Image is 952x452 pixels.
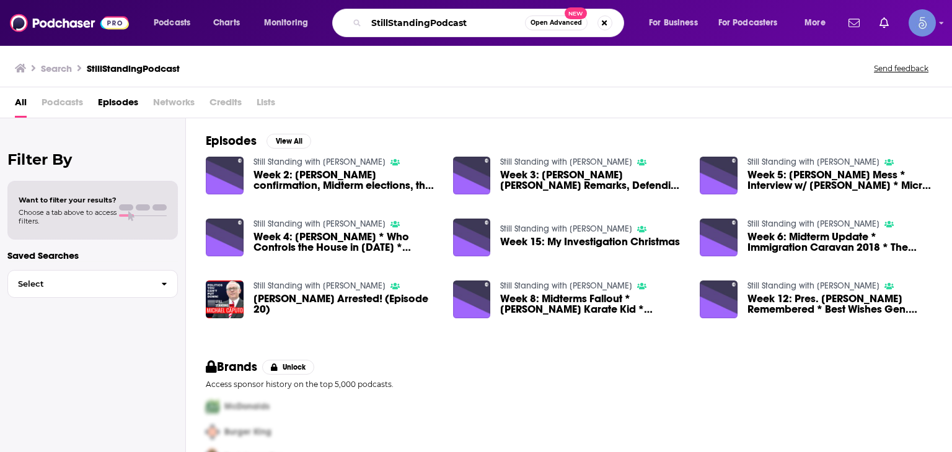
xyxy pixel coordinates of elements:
[909,9,936,37] button: Show profile menu
[253,170,438,191] a: Week 2: Kavanaugh confirmation, Midterm elections, the Rosenstein problem, Roger Stone Day
[747,293,932,315] a: Week 12: Pres. Bush Remembered * Best Wishes Gen. Flynn * MAGA-QRF.com * Mueller Friday
[500,170,685,191] a: Week 3: Trump Blasey Ford Remarks, Defending Kavanaugh on CNN, "Deadheads for Trump"
[747,157,879,167] a: Still Standing with Michael Caputo
[500,293,685,315] a: Week 8: Midterms Fallout * Acosta Karate Kid * Marginals * Mueller Moves on Stone
[453,280,491,318] img: Week 8: Midterms Fallout * Acosta Karate Kid * Marginals * Mueller Moves on Stone
[154,14,190,32] span: Podcasts
[796,13,841,33] button: open menu
[206,219,244,256] img: Week 4: Clinton Uncivil * Who Controls the House in 2019 * Miller v. the U.S. * What's Politics A...
[366,13,525,33] input: Search podcasts, credits, & more...
[500,224,632,234] a: Still Standing with Michael Caputo
[209,92,242,118] span: Credits
[253,293,438,315] span: [PERSON_NAME] Arrested! (Episode 20)
[747,170,932,191] span: Week 5: [PERSON_NAME] Mess * Interview w/ [PERSON_NAME] * Micro Pocahontas * Moscow Stories
[844,12,865,33] a: Show notifications dropdown
[253,293,438,315] a: Roger Stone Arrested! (Episode 20)
[257,92,275,118] span: Lists
[255,13,324,33] button: open menu
[87,63,180,74] h3: StillStandingPodcast
[344,9,636,37] div: Search podcasts, credits, & more...
[19,208,117,225] span: Choose a tab above to access filters.
[213,14,240,32] span: Charts
[224,427,271,437] span: Burger King
[875,12,894,33] a: Show notifications dropdown
[206,157,244,194] img: Week 2: Kavanaugh confirmation, Midterm elections, the Rosenstein problem, Roger Stone Day
[153,92,195,118] span: Networks
[909,9,936,37] span: Logged in as Spiral5-G1
[500,170,685,191] span: Week 3: [PERSON_NAME] [PERSON_NAME] Remarks, Defending [PERSON_NAME] on CNN, "Deadheads for [PERS...
[747,293,932,315] span: Week 12: Pres. [PERSON_NAME] Remembered * Best Wishes Gen. [PERSON_NAME] * [DOMAIN_NAME] * [PERSO...
[19,196,117,204] span: Want to filter your results?
[747,219,879,229] a: Still Standing with Michael Caputo
[565,7,587,19] span: New
[7,270,178,298] button: Select
[206,280,244,318] img: Roger Stone Arrested! (Episode 20)
[253,232,438,253] span: Week 4: [PERSON_NAME] * Who Controls the House in [DATE] * [PERSON_NAME] v. the U.S. * What's Pol...
[262,360,315,375] button: Unlock
[201,394,224,419] img: First Pro Logo
[747,170,932,191] a: Week 5: Jamal Khashoggi Mess * Interview w/ Sharika Soal * Micro Pocahontas * Moscow Stories
[41,63,72,74] h3: Search
[253,219,386,229] a: Still Standing with Michael Caputo
[267,134,311,149] button: View All
[206,359,257,375] h2: Brands
[224,401,270,412] span: McDonalds
[500,293,685,315] span: Week 8: Midterms Fallout * [PERSON_NAME] Karate Kid * Marginals * [PERSON_NAME] Moves on Stone
[909,9,936,37] img: User Profile
[500,157,632,167] a: Still Standing with Michael Caputo
[453,157,491,194] img: Week 3: Trump Blasey Ford Remarks, Defending Kavanaugh on CNN, "Deadheads for Trump"
[7,150,178,168] h2: Filter By
[531,20,582,26] span: Open Advanced
[253,232,438,253] a: Week 4: Clinton Uncivil * Who Controls the House in 2019 * Miller v. the U.S. * What's Politics A...
[264,14,308,32] span: Monitoring
[700,280,738,318] img: Week 12: Pres. Bush Remembered * Best Wishes Gen. Flynn * MAGA-QRF.com * Mueller Friday
[145,13,206,33] button: open menu
[500,237,680,247] a: Week 15: My Investigation Christmas
[747,232,932,253] a: Week 6: Midterm Update * Immigration Caravan 2018 * The Fake News
[42,92,83,118] span: Podcasts
[10,11,129,35] img: Podchaser - Follow, Share and Rate Podcasts
[253,157,386,167] a: Still Standing with Michael Caputo
[870,63,932,74] button: Send feedback
[206,133,257,149] h2: Episodes
[525,15,588,30] button: Open AdvancedNew
[804,14,826,32] span: More
[206,133,311,149] a: EpisodesView All
[640,13,713,33] button: open menu
[700,157,738,194] img: Week 5: Jamal Khashoggi Mess * Interview w/ Sharika Soal * Micro Pocahontas * Moscow Stories
[500,280,632,291] a: Still Standing with Michael Caputo
[201,419,224,445] img: Second Pro Logo
[15,92,27,118] a: All
[206,380,932,389] p: Access sponsor history on the top 5,000 podcasts.
[8,280,151,288] span: Select
[700,219,738,256] img: Week 6: Midterm Update * Immigration Caravan 2018 * The Fake News
[205,13,247,33] a: Charts
[7,250,178,261] p: Saved Searches
[253,170,438,191] span: Week 2: [PERSON_NAME] confirmation, Midterm elections, the [PERSON_NAME] problem, [PERSON_NAME]
[649,14,698,32] span: For Business
[253,280,386,291] a: Still Standing with Michael Caputo
[718,14,778,32] span: For Podcasters
[747,280,879,291] a: Still Standing with Michael Caputo
[98,92,138,118] a: Episodes
[453,219,491,256] img: Week 15: My Investigation Christmas
[710,13,796,33] button: open menu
